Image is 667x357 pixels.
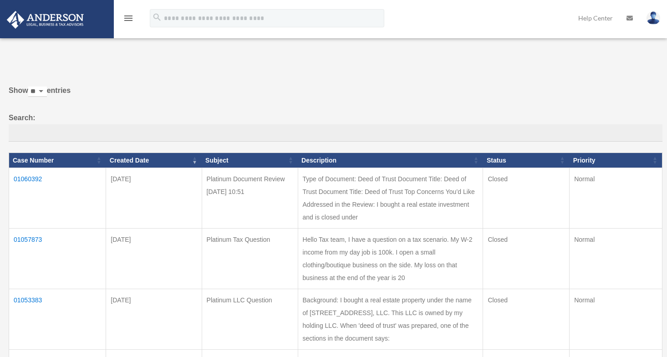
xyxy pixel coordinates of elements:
[106,289,202,350] td: [DATE]
[123,16,134,24] a: menu
[106,153,202,168] th: Created Date: activate to sort column ascending
[106,229,202,289] td: [DATE]
[9,168,106,229] td: 01060392
[106,168,202,229] td: [DATE]
[570,229,662,289] td: Normal
[9,289,106,350] td: 01053383
[570,153,662,168] th: Priority: activate to sort column ascending
[9,229,106,289] td: 01057873
[9,112,662,142] label: Search:
[9,153,106,168] th: Case Number: activate to sort column ascending
[9,84,662,106] label: Show entries
[298,153,483,168] th: Description: activate to sort column ascending
[152,12,162,22] i: search
[570,289,662,350] td: Normal
[123,13,134,24] i: menu
[28,87,47,97] select: Showentries
[202,168,298,229] td: Platinum Document Review [DATE] 10:51
[483,229,570,289] td: Closed
[647,11,660,25] img: User Pic
[483,289,570,350] td: Closed
[298,168,483,229] td: Type of Document: Deed of Trust Document Title: Deed of Trust Document Title: Deed of Trust Top C...
[483,153,570,168] th: Status: activate to sort column ascending
[202,153,298,168] th: Subject: activate to sort column ascending
[202,229,298,289] td: Platinum Tax Question
[202,289,298,350] td: Platinum LLC Question
[483,168,570,229] td: Closed
[298,289,483,350] td: Background: I bought a real estate property under the name of [STREET_ADDRESS], LLC. This LLC is ...
[570,168,662,229] td: Normal
[298,229,483,289] td: Hello Tax team, I have a question on a tax scenario. My W-2 income from my day job is 100k. I ope...
[4,11,87,29] img: Anderson Advisors Platinum Portal
[9,124,662,142] input: Search:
